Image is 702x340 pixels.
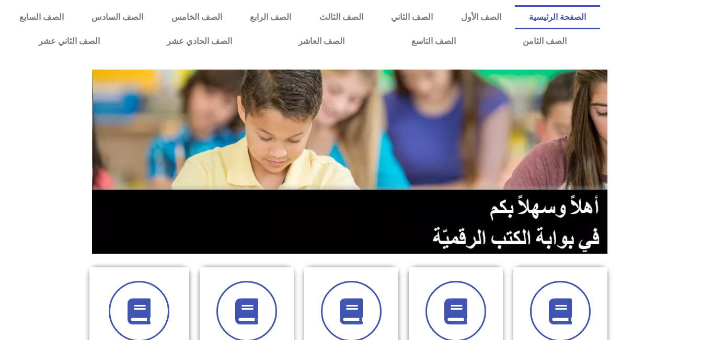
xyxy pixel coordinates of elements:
a: الصف الأول [447,5,515,29]
a: الصف الرابع [236,5,305,29]
a: الصفحة الرئيسية [515,5,600,29]
a: الصف التاسع [378,29,489,53]
a: الصف الخامس [157,5,236,29]
a: الصف الثاني عشر [5,29,133,53]
a: الصف الثامن [489,29,600,53]
a: الصف الثاني [377,5,446,29]
a: الصف العاشر [265,29,378,53]
a: الصف الحادي عشر [133,29,266,53]
a: الصف الثالث [305,5,377,29]
a: الصف السادس [78,5,157,29]
a: الصف السابع [5,5,77,29]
